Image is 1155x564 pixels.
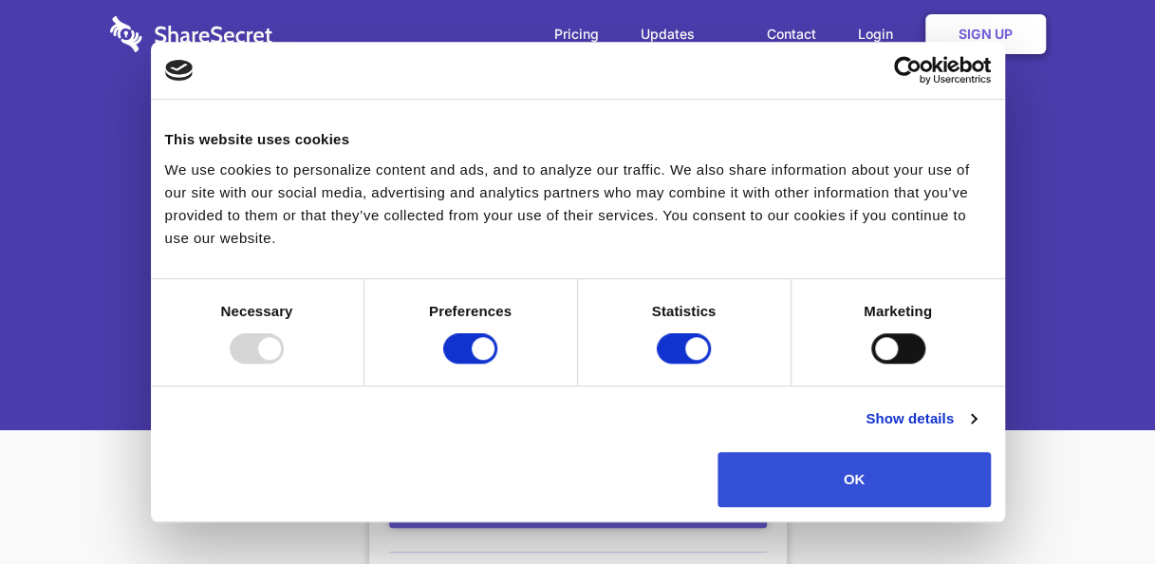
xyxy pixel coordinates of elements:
div: We use cookies to personalize content and ads, and to analyze our traffic. We also share informat... [165,159,991,250]
a: Contact [748,5,835,64]
img: logo [165,60,194,81]
a: Sign Up [925,14,1046,54]
button: OK [717,452,990,507]
a: Pricing [535,5,618,64]
strong: Statistics [652,303,717,319]
img: logo-wordmark-white-trans-d4663122ce5f474addd5e946df7df03e33cb6a1c49d2221995e7729f52c070b2.svg [110,16,272,52]
strong: Marketing [864,303,932,319]
a: Login [839,5,922,64]
strong: Preferences [429,303,512,319]
strong: Necessary [221,303,293,319]
div: This website uses cookies [165,128,991,151]
a: Usercentrics Cookiebot - opens in a new window [825,56,991,85]
a: Show details [866,407,976,430]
